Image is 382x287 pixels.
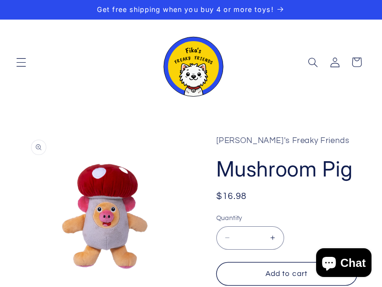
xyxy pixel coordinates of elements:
a: Fika's Freaky Friends [154,24,228,100]
img: Fika's Freaky Friends [158,28,224,97]
h1: Mushroom Pig [216,155,357,183]
summary: Search [302,51,324,73]
span: Get free shipping when you buy 4 or more toys! [97,5,273,13]
inbox-online-store-chat: Shopify online store chat [313,248,374,279]
summary: Menu [10,51,32,73]
button: Add to cart [216,262,357,286]
label: Quantity [216,213,357,223]
span: $16.98 [216,190,247,203]
p: [PERSON_NAME]'s Freaky Friends [216,134,357,148]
